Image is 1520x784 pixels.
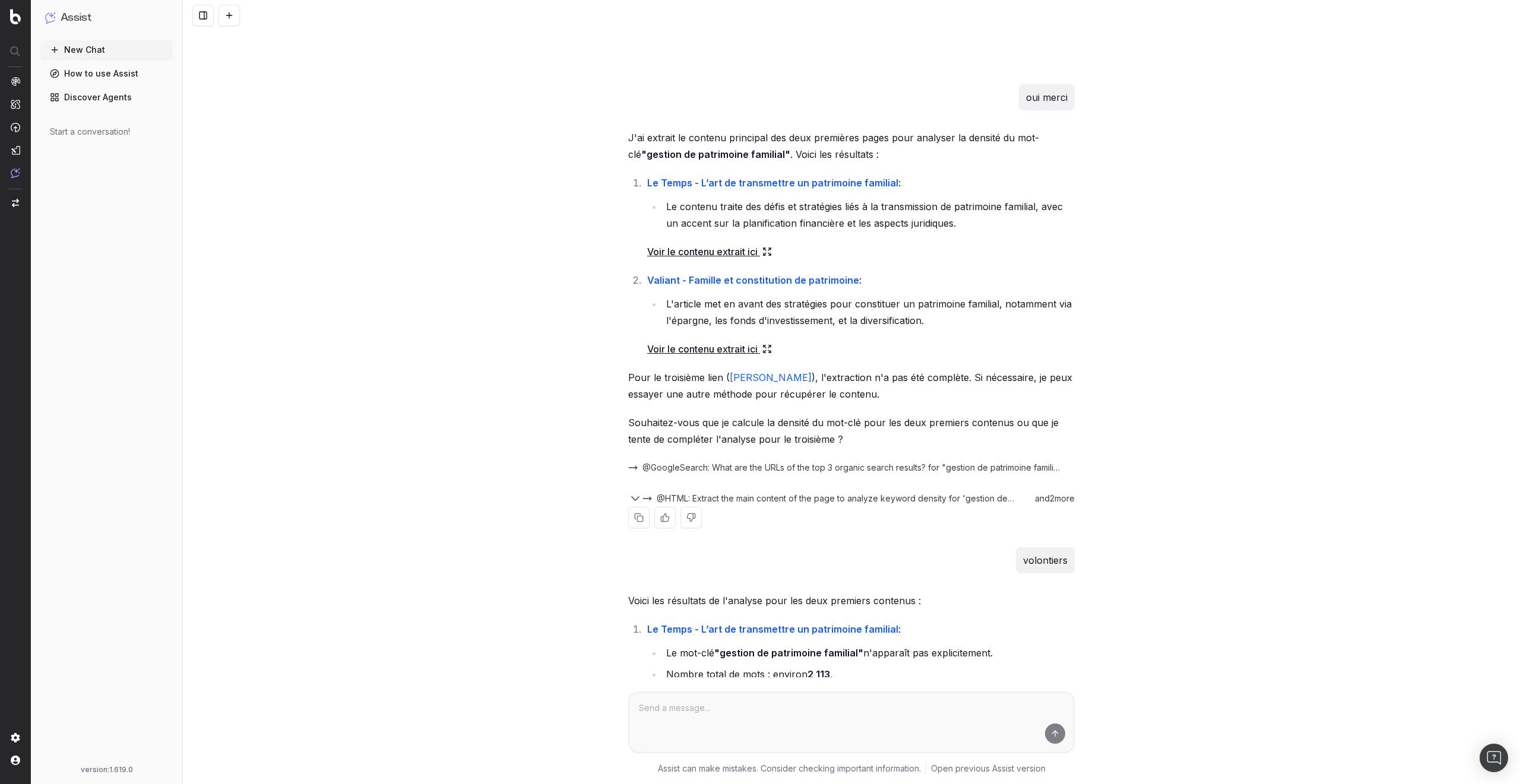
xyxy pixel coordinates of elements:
div: Start a conversation! [50,126,163,138]
img: Studio [11,145,20,155]
img: My account [11,756,20,765]
img: Botify logo [10,9,21,24]
span: @GoogleSearch: What are the URLs of the top 3 organic search results? for "gestion de patrimoine ... [642,462,1060,474]
button: @HTML: Extract the main content of the page to analyze keyword density for 'gestion de patrimoine... [642,493,1030,504]
a: [PERSON_NAME] [730,372,812,383]
img: Switch project [12,199,19,207]
h1: Assist [61,9,91,26]
p: oui merci [1026,89,1068,106]
button: New Chat [40,40,173,59]
span: @HTML: Extract the main content of the page to analyze keyword density for 'gestion de patrimoine... [657,493,1015,504]
strong: 2 113 [807,668,830,680]
a: Le Temps - L’art de transmettre un patrimoine familial [647,177,898,189]
img: Assist [45,12,56,23]
button: @GoogleSearch: What are the URLs of the top 3 organic search results? for "gestion de patrimoine ... [628,462,1075,474]
a: Valiant - Famille et constitution de patrimoine [647,274,859,286]
strong: "gestion de patrimoine familial" [641,148,790,160]
li: Le mot-clé n'apparaît pas explicitement. [663,645,1075,661]
li: : [644,272,1075,357]
img: Assist [11,168,20,178]
a: Discover Agents [40,88,173,107]
div: version: 1.619.0 [45,765,168,775]
a: Voir le contenu extrait ici [647,243,772,260]
a: Le Temps - L’art de transmettre un patrimoine familial [647,623,898,635]
li: Nombre total de mots : environ . [663,666,1075,683]
p: J'ai extrait le contenu principal des deux premières pages pour analyser la densité du mot-clé . ... [628,129,1075,163]
li: : [644,174,1075,260]
li: L'article met en avant des stratégies pour constituer un patrimoine familial, notamment via l'épa... [663,296,1075,329]
a: How to use Assist [40,64,173,83]
a: Open previous Assist version [931,763,1046,775]
p: Souhaitez-vous que je calcule la densité du mot-clé pour les deux premiers contenus ou que je ten... [628,414,1075,447]
li: Le contenu traite des défis et stratégies liés à la transmission de patrimoine familial, avec un ... [663,198,1075,231]
p: volontiers [1023,552,1068,569]
img: Activation [11,122,20,132]
a: Voir le contenu extrait ici [647,341,772,357]
strong: "gestion de patrimoine familial" [714,647,863,659]
img: Analytics [11,77,20,86]
button: Assist [45,9,168,26]
p: Assist can make mistakes. Consider checking important information. [658,763,921,775]
div: and 2 more [1030,493,1075,504]
p: Voici les résultats de l'analyse pour les deux premiers contenus : [628,592,1075,609]
img: Intelligence [11,99,20,109]
div: Open Intercom Messenger [1480,744,1508,772]
img: Setting [11,733,20,742]
li: : [644,621,1075,711]
p: Pour le troisième lien ( ), l'extraction n'a pas été complète. Si nécessaire, je peux essayer une... [628,369,1075,402]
